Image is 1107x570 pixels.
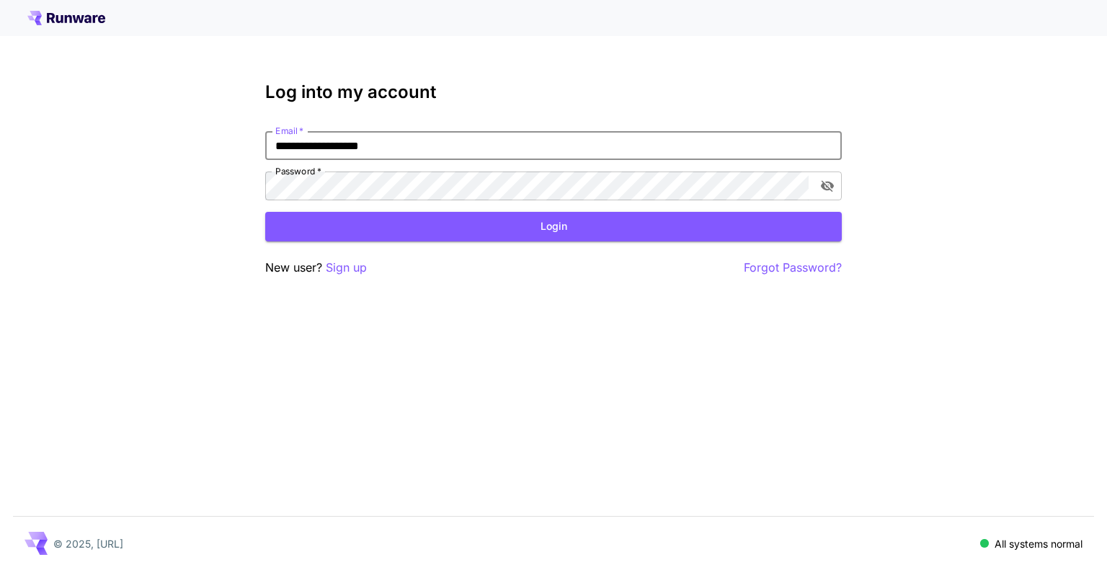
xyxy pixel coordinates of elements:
h3: Log into my account [265,82,842,102]
p: All systems normal [995,536,1082,551]
button: Login [265,212,842,241]
button: Sign up [326,259,367,277]
button: toggle password visibility [814,173,840,199]
p: New user? [265,259,367,277]
button: Forgot Password? [744,259,842,277]
p: © 2025, [URL] [53,536,123,551]
label: Email [275,125,303,137]
label: Password [275,165,321,177]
